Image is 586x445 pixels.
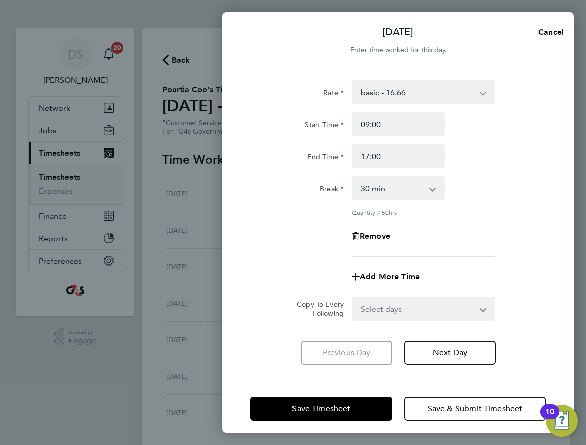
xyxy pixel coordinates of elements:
input: E.g. 18:00 [352,144,445,168]
p: [DATE] [382,25,413,39]
div: Quantity: hrs [352,208,495,216]
input: E.g. 08:00 [352,112,445,136]
button: Next Day [404,341,496,365]
label: Start Time [305,120,344,132]
label: End Time [307,152,344,164]
button: Save & Submit Timesheet [404,397,546,421]
span: Save & Submit Timesheet [428,404,523,414]
button: Save Timesheet [250,397,392,421]
button: Remove [352,232,390,240]
span: Cancel [535,27,564,37]
button: Open Resource Center, 10 new notifications [546,405,578,437]
button: Cancel [522,22,574,42]
span: Next Day [433,348,467,358]
span: 7.50 [377,208,389,216]
span: Save Timesheet [292,404,350,414]
label: Break [320,184,344,196]
button: Add More Time [352,273,420,281]
div: 10 [545,412,554,425]
label: Rate [323,88,344,100]
span: Add More Time [360,272,420,281]
div: Enter time worked for this day. [222,44,574,56]
label: Copy To Every Following [275,300,344,318]
span: Remove [360,231,390,241]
